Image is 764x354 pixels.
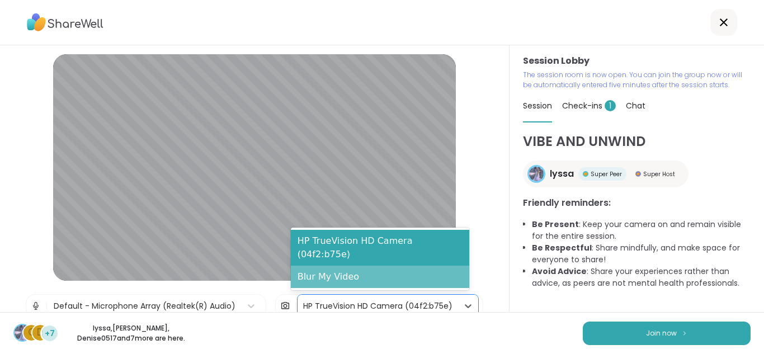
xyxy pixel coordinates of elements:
b: Avoid Advice [532,266,587,277]
span: +7 [45,328,55,339]
h3: Friendly reminders: [523,196,751,210]
span: Session [523,100,552,111]
img: Super Peer [583,171,588,177]
div: Blur My Video [291,266,469,288]
div: Default - Microphone Array (Realtek(R) Audio) [54,300,235,312]
li: : Share mindfully, and make space for everyone to share! [532,242,751,266]
img: ShareWell Logo [27,10,103,35]
button: Join now [583,322,751,345]
span: Super Host [643,170,675,178]
span: lyssa [550,167,574,181]
p: lyssa , [PERSON_NAME] , Denise0517 and 7 more are here. [68,323,194,343]
span: C [28,325,35,340]
li: : Share your experiences rather than advice, as peers are not mental health professionals. [532,266,751,289]
span: 1 [605,100,616,111]
img: lyssa [15,325,30,341]
img: Camera [280,295,290,317]
a: lyssalyssaSuper PeerSuper PeerSuper HostSuper Host [523,161,688,187]
li: : Keep your camera on and remain visible for the entire session. [532,219,751,242]
span: | [45,295,48,317]
h1: VIBE AND UNWIND [523,131,751,152]
img: Microphone [31,295,41,317]
div: HP TrueVision HD Camera (04f2:b75e) [303,300,452,312]
img: ShareWell Logomark [681,330,688,336]
span: | [295,295,298,317]
img: Super Host [635,171,641,177]
b: Be Present [532,219,579,230]
b: Be Respectful [532,242,592,253]
span: Super Peer [591,170,622,178]
span: Chat [626,100,645,111]
h3: Session Lobby [523,54,751,68]
div: HP TrueVision HD Camera (04f2:b75e) [291,230,469,266]
img: lyssa [529,167,544,181]
span: Check-ins [562,100,616,111]
span: D [37,325,44,340]
p: The session room is now open. You can join the group now or will be automatically entered five mi... [523,70,751,90]
span: Join now [646,328,677,338]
